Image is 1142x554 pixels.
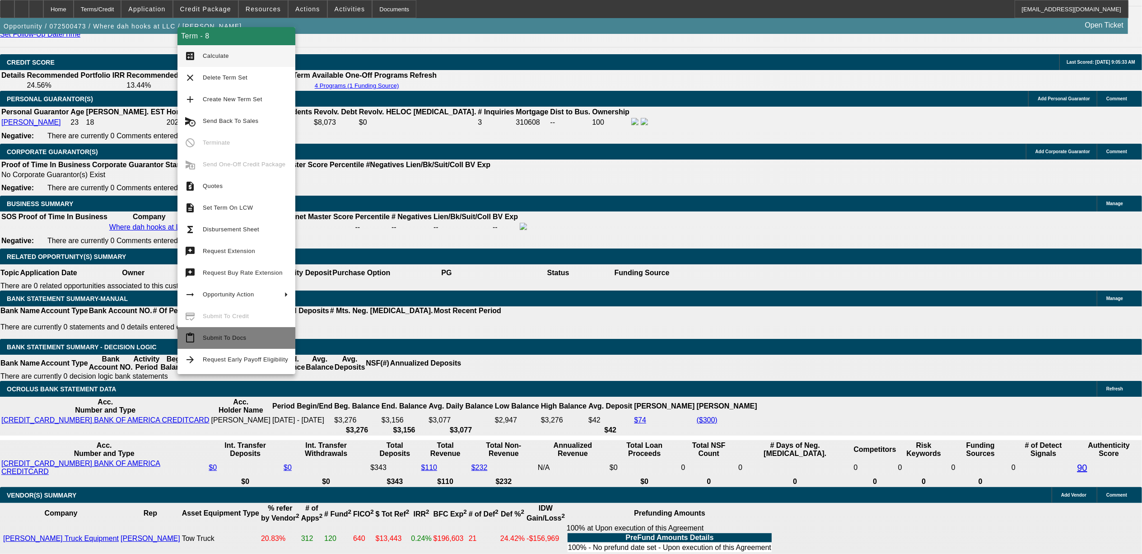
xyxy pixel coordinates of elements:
td: 24.42% [500,524,525,554]
div: -- [282,223,353,231]
button: Activities [328,0,372,18]
span: Quotes [203,183,223,189]
span: Send Back To Sales [203,117,258,124]
th: Avg. Daily Balance [428,398,494,415]
b: Company [133,213,166,221]
th: Refresh [410,71,438,80]
td: 0 [738,459,852,476]
span: Manage [1106,201,1123,206]
button: Resources [239,0,288,18]
b: Asset Equipment Type [182,509,259,517]
td: 21 [468,524,499,554]
span: CREDIT SCORE [7,59,55,66]
th: Funding Source [614,264,670,282]
span: CORPORATE GUARANTOR(S) [7,148,98,155]
sup: 2 [521,508,524,515]
th: Acc. Holder Name [211,398,271,415]
a: 90 [1077,463,1087,473]
b: Rep [144,509,157,517]
th: Int. Transfer Deposits [208,441,282,458]
td: $3,276 [334,416,380,425]
td: 0 [853,459,896,476]
b: Percentile [355,213,390,221]
a: [PERSON_NAME] [121,535,180,542]
span: BUSINESS SUMMARY [7,200,73,207]
th: Recommended One Off IRR [126,71,222,80]
b: Negative: [1,132,34,140]
b: IRR [414,510,429,518]
th: Acc. Number and Type [1,441,207,458]
b: Start [165,161,182,169]
b: #Negatives [366,161,405,169]
button: Credit Package [173,0,238,18]
td: 312 [301,524,323,554]
th: Low Balance [494,398,540,415]
a: [CREDIT_CARD_NUMBER] BANK OF AMERICA CREDITCARD [1,416,210,424]
span: Add Vendor [1061,493,1086,498]
b: # Fund [324,510,351,518]
th: Status [503,264,614,282]
td: 23 [70,117,84,127]
th: Beg. Balance [334,398,380,415]
td: 18 [86,117,165,127]
td: 24.56% [26,81,125,90]
th: Beg. Balance [160,355,188,372]
td: $8,073 [313,117,358,127]
b: Corporate Guarantor [92,161,163,169]
mat-icon: add [185,94,196,105]
th: Proof of Time In Business [1,160,91,169]
span: Delete Term Set [203,74,247,81]
b: PreFund Amounts Details [626,534,714,541]
th: 0 [738,477,852,486]
td: $3,156 [381,416,427,425]
th: $3,276 [334,426,380,435]
b: Paynet Master Score [282,213,353,221]
mat-icon: arrow_right_alt [185,289,196,300]
mat-icon: cancel_schedule_send [185,116,196,127]
td: $3,276 [541,416,587,425]
th: Avg. Deposits [334,355,366,372]
a: $0 [284,464,292,471]
b: BV Exp [493,213,518,221]
td: 0 [1011,459,1076,476]
b: Revolv. Debt [314,108,357,116]
td: Tow Truck [182,524,260,554]
th: # of Detect Signals [1011,441,1076,458]
th: Risk Keywords [898,441,950,458]
sup: 2 [562,512,565,519]
sup: 2 [370,508,373,515]
b: [PERSON_NAME]. EST [86,108,165,116]
b: Def % [501,510,524,518]
b: Company [45,509,78,517]
a: $110 [421,464,438,471]
div: 100% at Upon execution of this Agreement [567,524,773,553]
th: Bank Account NO. [89,355,133,372]
td: -$156,969 [526,524,565,554]
a: [PERSON_NAME] Truck Equipment [3,535,119,542]
sup: 2 [495,508,499,515]
span: PERSONAL GUARANTOR(S) [7,95,93,103]
td: N/A [537,459,608,476]
button: Actions [289,0,327,18]
th: Total Non-Revenue [471,441,536,458]
span: 2022 [167,118,183,126]
span: BANK STATEMENT SUMMARY-MANUAL [7,295,128,302]
th: High Balance [541,398,587,415]
th: $42 [588,426,633,435]
span: Add Corporate Guarantor [1035,149,1090,154]
td: 0.24% [410,524,432,554]
td: 0 [951,459,1010,476]
b: Home Owner Since [167,108,233,116]
th: Application Date [19,264,77,282]
span: OCROLUS BANK STATEMENT DATA [7,385,116,393]
b: Lien/Bk/Suit/Coll [433,213,491,221]
a: [CREDIT_CARD_NUMBER] BANK OF AMERICA CREDITCARD [1,460,160,475]
b: # of Apps [301,504,322,522]
th: # Days of Neg. [MEDICAL_DATA]. [738,441,852,458]
th: NSF(#) [365,355,390,372]
sup: 2 [319,512,322,519]
td: 0 [898,459,950,476]
th: Security Deposit [274,264,332,282]
th: $0 [208,477,282,486]
th: $3,156 [381,426,427,435]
